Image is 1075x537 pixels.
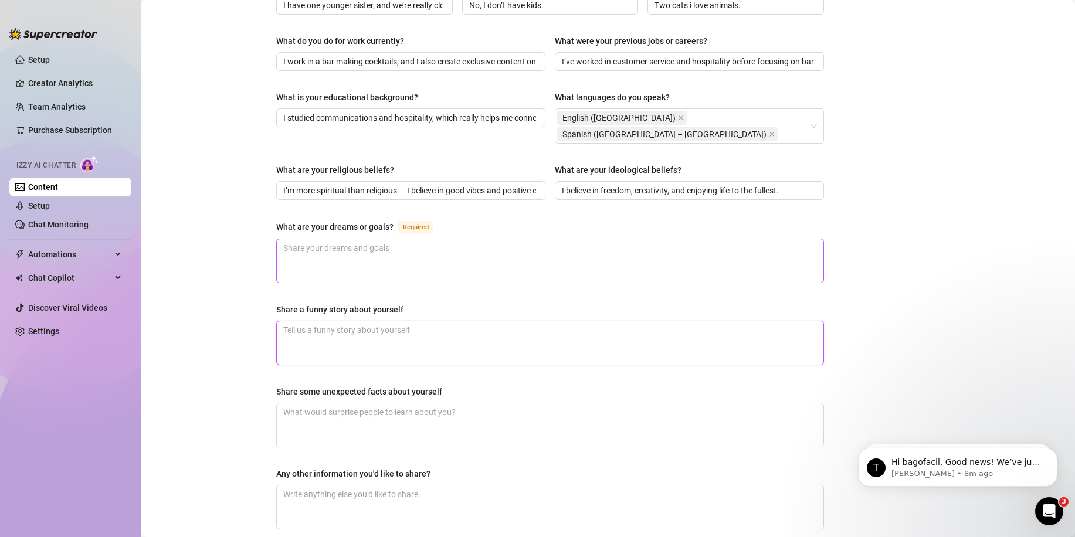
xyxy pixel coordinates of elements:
[276,303,403,316] div: Share a funny story about yourself
[28,303,107,312] a: Discover Viral Videos
[398,221,433,234] span: Required
[555,164,681,176] div: What are your ideological beliefs?
[276,91,418,104] div: What is your educational background?
[555,164,690,176] label: What are your ideological beliefs?
[780,127,782,141] input: What languages do you speak?
[9,28,97,40] img: logo-BBDzfeDw.svg
[28,121,122,140] a: Purchase Subscription
[277,485,823,529] textarea: Any other information you'd like to share?
[840,423,1075,505] iframe: Intercom notifications message
[28,201,50,210] a: Setup
[276,467,430,480] div: Any other information you'd like to share?
[555,91,670,104] div: What languages do you speak?
[276,220,394,233] div: What are your dreams or goals?
[276,220,446,234] label: What are your dreams or goals?
[16,160,76,171] span: Izzy AI Chatter
[555,35,715,47] label: What were your previous jobs or careers?
[555,91,678,104] label: What languages do you speak?
[276,91,426,104] label: What is your educational background?
[28,74,122,93] a: Creator Analytics
[557,111,687,125] span: English (US)
[277,239,823,283] textarea: What are your dreams or goals?
[15,250,25,259] span: thunderbolt
[557,127,778,141] span: Spanish (South America – South)
[276,467,439,480] label: Any other information you'd like to share?
[283,184,536,197] input: What are your religious beliefs?
[28,220,89,229] a: Chat Monitoring
[28,182,58,192] a: Content
[276,35,412,47] label: What do you do for work currently?
[283,111,536,124] input: What is your educational background?
[276,164,402,176] label: What are your religious beliefs?
[562,184,815,197] input: What are your ideological beliefs?
[562,128,767,141] span: Spanish ([GEOGRAPHIC_DATA] – [GEOGRAPHIC_DATA])
[555,35,707,47] div: What were your previous jobs or careers?
[277,321,823,365] textarea: Share a funny story about yourself
[80,155,99,172] img: AI Chatter
[28,268,111,287] span: Chat Copilot
[276,35,404,47] div: What do you do for work currently?
[283,55,536,68] input: What do you do for work currently?
[28,327,59,336] a: Settings
[1059,497,1069,507] span: 3
[28,102,86,111] a: Team Analytics
[276,303,412,316] label: Share a funny story about yourself
[28,55,50,64] a: Setup
[1035,497,1063,525] iframe: Intercom live chat
[276,164,394,176] div: What are your religious beliefs?
[562,55,815,68] input: What were your previous jobs or careers?
[28,245,111,264] span: Automations
[276,385,450,398] label: Share some unexpected facts about yourself
[678,115,684,121] span: close
[769,131,775,137] span: close
[276,385,442,398] div: Share some unexpected facts about yourself
[277,403,823,447] textarea: Share some unexpected facts about yourself
[562,111,676,124] span: English ([GEOGRAPHIC_DATA])
[15,274,23,282] img: Chat Copilot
